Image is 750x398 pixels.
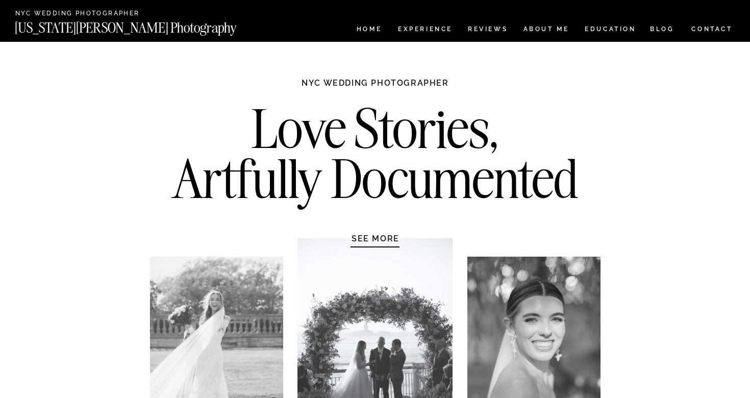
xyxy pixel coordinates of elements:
[650,26,674,35] a: BLOG
[327,233,424,243] a: SEE MORE
[355,26,384,35] a: HOME
[468,26,506,35] a: REVIEWS
[523,26,569,35] a: ABOUT ME
[161,104,589,211] h2: Love Stories, Artfully Documented
[584,26,637,35] a: EDUCATION
[398,26,452,35] a: Experience
[15,10,169,18] a: NYC Wedding Photographer
[15,21,271,30] a: [US_STATE][PERSON_NAME] Photography
[280,78,471,98] h1: NYC WEDDING PHOTOGRAPHER
[691,23,733,35] a: CONTACT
